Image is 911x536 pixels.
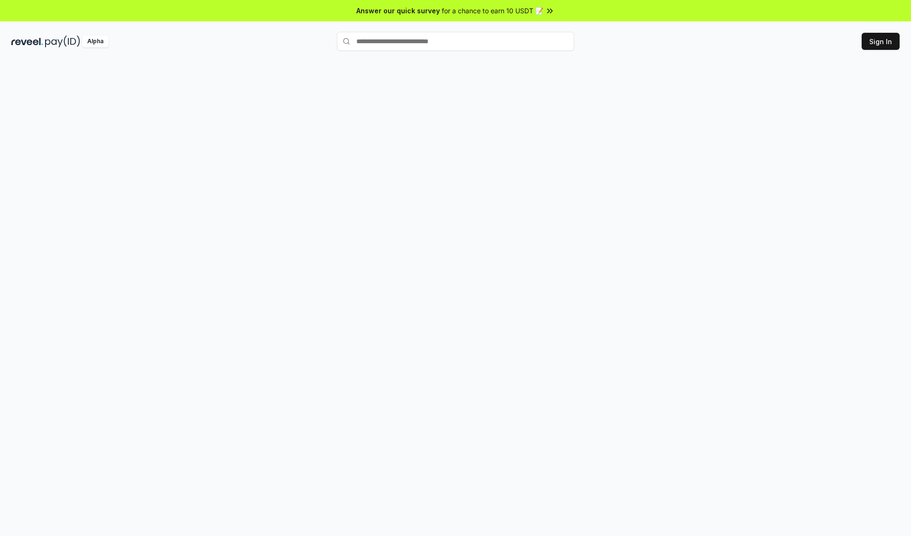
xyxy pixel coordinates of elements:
img: reveel_dark [11,36,43,47]
img: pay_id [45,36,80,47]
span: for a chance to earn 10 USDT 📝 [442,6,543,16]
button: Sign In [862,33,900,50]
span: Answer our quick survey [356,6,440,16]
div: Alpha [82,36,109,47]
